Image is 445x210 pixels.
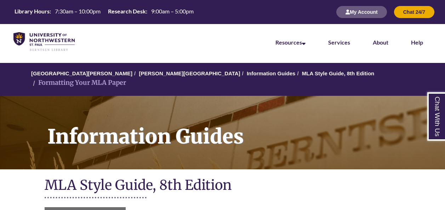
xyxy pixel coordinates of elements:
a: [PERSON_NAME][GEOGRAPHIC_DATA] [139,70,240,76]
a: Help [411,39,423,46]
span: 9:00am – 5:00pm [151,8,194,14]
a: Resources [275,39,306,46]
img: UNWSP Library Logo [13,32,75,52]
h1: Information Guides [40,96,445,160]
h1: MLA Style Guide, 8th Edition [45,176,401,195]
a: My Account [336,9,387,15]
a: Chat 24/7 [394,9,434,15]
span: 7:30am – 10:00pm [55,8,101,14]
a: Hours Today [12,7,196,17]
a: [GEOGRAPHIC_DATA][PERSON_NAME] [31,70,132,76]
th: Library Hours: [12,7,52,15]
button: My Account [336,6,387,18]
a: About [373,39,388,46]
button: Chat 24/7 [394,6,434,18]
a: Services [328,39,350,46]
table: Hours Today [12,7,196,16]
th: Research Desk: [105,7,148,15]
li: Formatting Your MLA Paper [31,78,126,88]
a: Information Guides [247,70,296,76]
a: MLA Style Guide, 8th Edition [302,70,374,76]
